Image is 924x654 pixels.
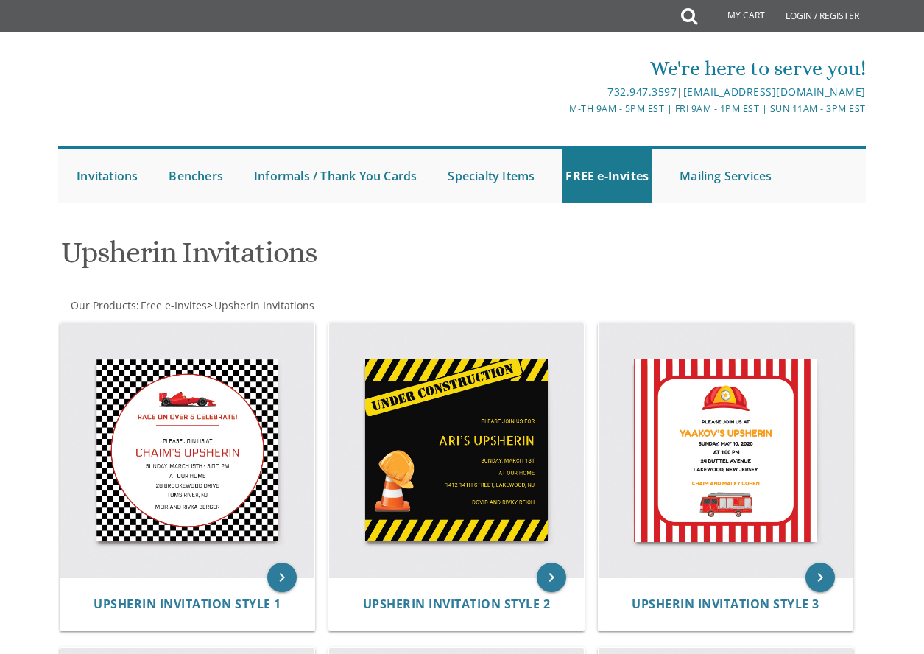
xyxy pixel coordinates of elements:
img: Upsherin Invitation Style 3 [599,323,853,578]
span: Upsherin Invitation Style 1 [94,596,281,612]
a: 732.947.3597 [607,85,677,99]
div: : [58,298,462,313]
a: Benchers [165,149,227,203]
span: > [207,298,314,312]
a: Free e-Invites [139,298,207,312]
a: keyboard_arrow_right [805,563,835,592]
a: Upsherin Invitations [213,298,314,312]
span: Upsherin Invitation Style 3 [632,596,819,612]
div: We're here to serve you! [328,54,866,83]
a: Upsherin Invitation Style 2 [363,597,551,611]
a: Upsherin Invitation Style 1 [94,597,281,611]
span: Upsherin Invitations [214,298,314,312]
a: [EMAIL_ADDRESS][DOMAIN_NAME] [683,85,866,99]
a: Informals / Thank You Cards [250,149,420,203]
a: keyboard_arrow_right [267,563,297,592]
a: My Cart [696,1,775,31]
a: Our Products [69,298,136,312]
img: Upsherin Invitation Style 2 [329,323,584,578]
div: | [328,83,866,101]
h1: Upsherin Invitations [61,236,588,280]
img: Upsherin Invitation Style 1 [60,323,315,578]
span: Free e-Invites [141,298,207,312]
div: M-Th 9am - 5pm EST | Fri 9am - 1pm EST | Sun 11am - 3pm EST [328,101,866,116]
span: Upsherin Invitation Style 2 [363,596,551,612]
a: Specialty Items [444,149,538,203]
a: Mailing Services [676,149,775,203]
a: keyboard_arrow_right [537,563,566,592]
a: Upsherin Invitation Style 3 [632,597,819,611]
a: Invitations [73,149,141,203]
a: FREE e-Invites [562,149,652,203]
